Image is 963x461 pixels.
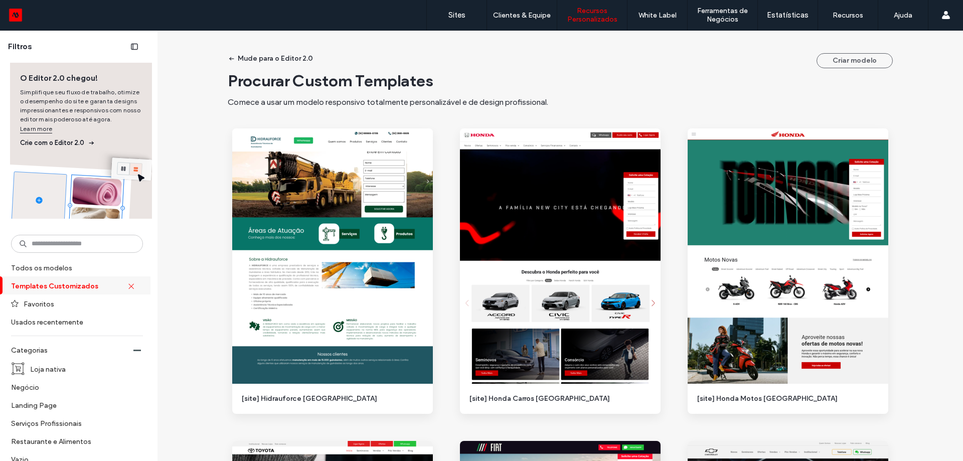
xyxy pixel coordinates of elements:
[11,277,127,294] label: Templates Customizados
[20,73,142,84] span: O Editor 2.0 chegou!
[817,53,893,68] button: Criar modelo
[8,41,32,52] span: Filtros
[11,313,134,331] label: Usados recentemente
[24,295,134,313] label: Favoritos
[448,11,465,20] label: Sites
[557,7,627,24] label: Recursos Personalizados
[894,11,912,20] label: Ajuda
[228,71,433,90] span: Procurar Custom Templates
[11,341,133,360] label: Categorias
[11,378,134,396] label: Negócio
[11,414,134,432] label: Serviços Profissionais
[11,396,134,414] label: Landing Page
[30,360,134,378] label: Loja nativa
[833,11,863,20] label: Recursos
[11,432,134,450] label: Restaurante e Alimentos
[11,259,141,276] label: Todos os modelos
[20,138,142,148] span: Crie com o Editor 2.0
[20,88,142,134] span: Simplifique seu fluxo de trabalho, otimize o desempenho do site e garanta designs impressionantes...
[688,7,757,24] label: Ferramentas de Negócios
[228,97,548,107] span: Comece a usar um modelo responsivo totalmente personalizável e de design profissional.
[493,11,551,20] label: Clientes & Equipe
[767,11,809,20] label: Estatísticas
[220,51,322,67] button: Mude para o Editor 2.0
[11,362,25,376] img: i_cart_boxed
[20,124,52,134] a: Learn more
[638,11,677,20] label: White Label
